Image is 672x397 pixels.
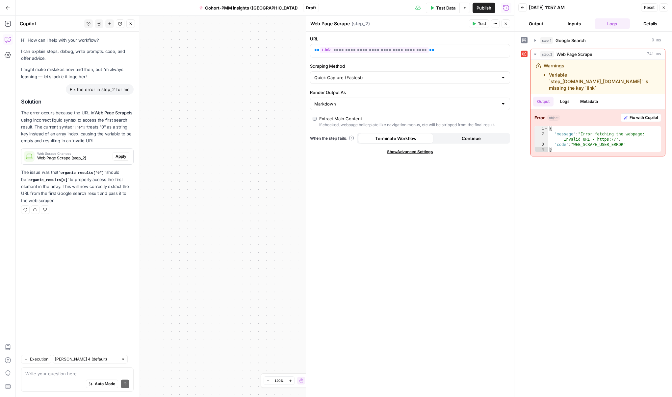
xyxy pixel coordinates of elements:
input: Extract Main ContentIf checked, webpage boilerplate like navigation menus, etc will be stripped f... [313,117,317,121]
div: Copilot [20,20,82,27]
div: Fix the error in step_2 for me [66,84,134,95]
span: Test [478,21,486,27]
span: 0 ms [652,37,661,43]
code: organic_results["0"] [58,171,106,175]
p: I might make mistakes now and then, but I’m always learning — let’s tackle it together! [21,66,134,80]
label: Scraping Method [310,63,510,69]
button: Fix with Copilot [621,113,661,122]
code: ["0"] [72,126,87,129]
span: Web Page Scrape (step_2) [37,155,110,161]
li: Variable `step_[DOMAIN_NAME]_[DOMAIN_NAME]` is missing the key `link` [549,72,660,91]
p: The issue was that should be to properly access the first element in the array. This will now cor... [21,169,134,204]
p: The error occurs because the URL in is using incorrect liquid syntax to access the first search r... [21,109,134,144]
button: Metadata [576,97,602,106]
button: Reset [641,3,658,12]
button: Test [469,19,489,28]
div: If checked, webpage boilerplate like navigation menus, etc will be stripped from the final result. [319,122,495,128]
button: Publish [473,3,495,13]
span: Toggle code folding, rows 1 through 4 [544,126,548,131]
div: 741 ms [530,60,665,156]
span: Execution [30,356,48,362]
span: Web Page Scrape [556,51,592,58]
span: object [547,115,560,121]
button: Output [533,97,554,106]
input: Markdown [314,101,498,107]
button: Cohort-PMM insights ([GEOGRAPHIC_DATA]) [195,3,302,13]
button: Logs [556,97,574,106]
span: Terminate Workflow [375,135,417,142]
span: Continue [462,135,481,142]
span: Web Scrape Changes [37,152,110,155]
span: 741 ms [647,51,661,57]
span: Fix with Copilot [630,115,658,121]
button: 0 ms [530,35,665,46]
button: Details [633,18,668,29]
span: Apply [116,153,126,159]
span: Publish [477,5,491,11]
button: Apply [113,152,129,161]
span: step_2 [540,51,554,58]
span: Reset [644,5,655,11]
button: Test Data [426,3,459,13]
button: Continue [433,133,509,144]
button: 741 ms [530,49,665,59]
a: Web Page Scrape [94,110,129,115]
span: Google Search [556,37,586,44]
div: 3 [535,142,548,147]
div: 2 [535,131,548,142]
span: Test Data [436,5,455,11]
label: URL [310,35,510,42]
span: Draft [306,5,316,11]
h2: Solution [21,99,134,105]
div: 4 [535,147,548,152]
input: Claude Sonnet 4 (default) [55,356,118,362]
textarea: Web Page Scrape [310,20,350,27]
div: Extract Main Content [319,115,362,122]
span: step_1 [540,37,553,44]
button: Inputs [556,18,592,29]
div: 1 [535,126,548,131]
a: When the step fails: [310,135,354,141]
span: 120% [274,378,284,383]
label: Render Output As [310,89,510,96]
strong: Error [534,114,545,121]
button: Execution [21,355,51,363]
input: Quick Capture (Fastest) [314,74,498,81]
span: Show Advanced Settings [387,149,433,155]
code: organic_results[0] [26,178,70,182]
span: ( step_2 ) [351,20,370,27]
span: Cohort-PMM insights ([GEOGRAPHIC_DATA]) [205,5,298,11]
p: I can explain steps, debug, write prompts, code, and offer advice. [21,48,134,62]
div: Warnings [544,62,660,91]
button: Auto Mode [86,380,118,388]
button: Logs [595,18,630,29]
p: Hi! How can I help with your workflow? [21,37,134,44]
span: Auto Mode [95,381,115,387]
button: Output [518,18,554,29]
